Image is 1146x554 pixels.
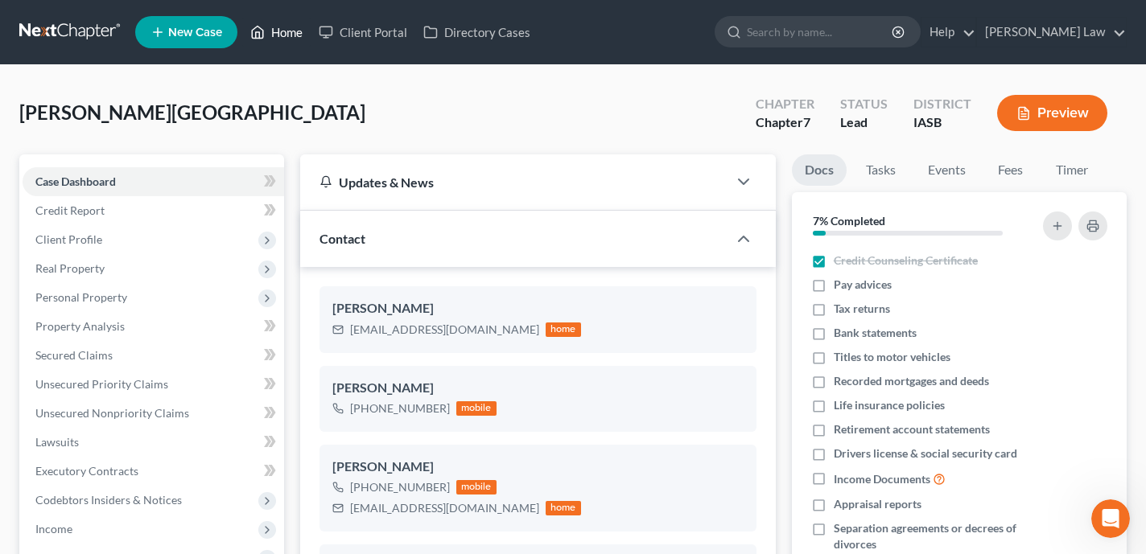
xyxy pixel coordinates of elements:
div: Hi [PERSON_NAME]! You will just want to download the Creditor Matrix txt file from the download a... [13,96,264,297]
div: Status [840,95,888,113]
span: Client Profile [35,232,102,246]
span: Appraisal reports [834,496,921,512]
div: [PERSON_NAME] [332,458,744,477]
button: Upload attachment [25,431,38,444]
div: [EMAIL_ADDRESS][DOMAIN_NAME] [350,500,539,516]
div: mobile [456,401,497,416]
a: Case Dashboard [23,167,284,196]
button: Preview [997,95,1107,131]
a: Executory Contracts [23,457,284,486]
span: Case Dashboard [35,174,116,188]
p: The team can also help [78,20,200,36]
span: Bank statements [834,325,917,341]
button: Emoji picker [51,431,64,444]
a: Lawsuits [23,428,284,457]
iframe: Intercom live chat [1091,499,1130,538]
span: Drivers license & social security card [834,445,1017,462]
div: [PERSON_NAME] am following you to the point where the creditor matrix is downloaded. Once downloa... [71,355,296,418]
span: Income Documents [834,471,930,487]
div: Chapter [756,95,814,113]
span: Property Analysis [35,319,125,333]
a: Events [915,154,979,186]
div: Close [282,6,311,35]
span: Credit Counseling Certificate [834,252,978,269]
div: You'll then go into the actual claim entry within your case, delete the section that shows the sp... [26,208,251,287]
span: Real Property [35,261,105,275]
span: Codebtors Insiders & Notices [35,493,182,507]
a: Home [242,18,311,47]
span: Unsecured Priority Claims [35,377,168,391]
a: [PERSON_NAME] Law [977,18,1126,47]
span: Retirement account statements [834,421,990,437]
a: Client Portal [311,18,415,47]
button: go back [10,6,41,37]
span: Income [35,522,72,536]
div: Updates & News [319,174,708,191]
span: Separation agreements or decrees of divorces [834,520,1029,552]
div: mobile [456,480,497,494]
span: Secured Claims [35,348,113,362]
a: Unsecured Nonpriority Claims [23,399,284,428]
span: Executory Contracts [35,464,138,478]
div: Thank you. [221,310,309,345]
a: Credit Report [23,196,284,225]
button: Send a message… [276,425,302,450]
span: Unsecured Nonpriority Claims [35,406,189,420]
span: [PERSON_NAME][GEOGRAPHIC_DATA] [19,101,365,124]
button: Home [252,6,282,37]
h1: Operator [78,8,135,20]
span: Life insurance policies [834,397,945,413]
div: Shane says… [13,310,309,347]
div: [PERSON_NAME] [332,379,744,398]
button: Start recording [102,431,115,444]
div: Thank you. [233,319,296,335]
a: Tasks [853,154,909,186]
a: Help [921,18,975,47]
a: Docs [792,154,847,186]
a: Property Analysis [23,312,284,341]
a: Timer [1043,154,1101,186]
img: Profile image for Operator [46,9,72,35]
div: [PERSON_NAME] am following you to the point where the creditor matrix is downloaded. Once downloa... [58,346,309,428]
div: home [546,501,581,515]
span: New Case [168,27,222,39]
div: [PHONE_NUMBER] [350,400,450,417]
textarea: Message… [14,397,308,425]
div: IASB [913,113,971,132]
span: Contact [319,231,365,246]
div: Shane says… [13,346,309,441]
span: Recorded mortgages and deeds [834,373,989,389]
strong: 7% Completed [813,214,885,228]
span: Pay advices [834,277,892,293]
input: Search by name... [747,17,894,47]
a: Directory Cases [415,18,538,47]
div: [PERSON_NAME] [332,299,744,318]
span: Credit Report [35,203,105,217]
div: Chapter [756,113,814,132]
div: Lead [840,113,888,132]
a: Secured Claims [23,341,284,370]
span: 7 [803,114,810,129]
span: Titles to motor vehicles [834,349,950,365]
a: Fees [985,154,1037,186]
div: [EMAIL_ADDRESS][DOMAIN_NAME] [350,322,539,338]
div: [PHONE_NUMBER] [350,479,450,495]
div: Hi [PERSON_NAME]! You will just want to download the Creditor Matrix txt file from the download a... [26,105,251,200]
div: James says… [13,96,309,310]
span: Personal Property [35,290,127,304]
div: home [546,322,581,337]
span: Lawsuits [35,435,79,449]
span: Tax returns [834,301,890,317]
button: Gif picker [76,431,89,444]
a: Unsecured Priority Claims [23,370,284,399]
div: District [913,95,971,113]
